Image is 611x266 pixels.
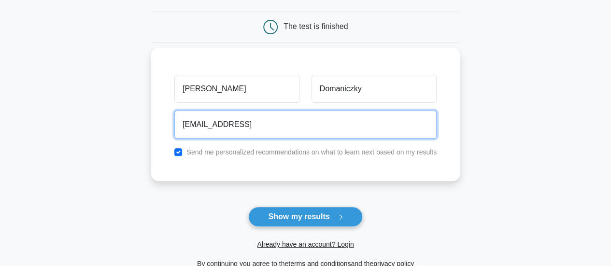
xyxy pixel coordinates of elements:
div: The test is finished [284,22,348,30]
button: Show my results [248,207,362,227]
input: Last name [312,75,437,103]
label: Send me personalized recommendations on what to learn next based on my results [186,148,437,156]
input: First name [174,75,299,103]
input: Email [174,111,437,139]
a: Already have an account? Login [257,240,354,248]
